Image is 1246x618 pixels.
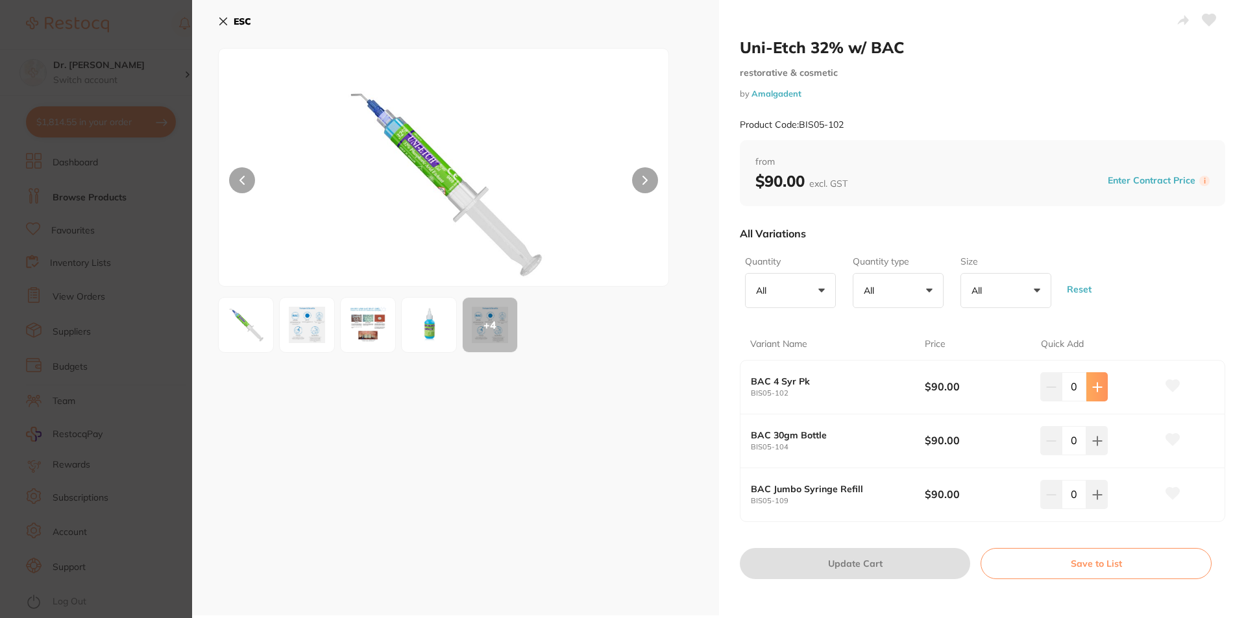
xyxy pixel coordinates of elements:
[751,389,925,398] small: BIS05-102
[745,256,832,268] label: Quantity
[925,379,1029,394] b: $90.00
[463,298,517,352] div: + 4
[740,89,1225,99] small: by
[740,38,1225,57] h2: Uni-Etch 32% w/ BAC
[756,285,772,296] p: All
[750,338,807,351] p: Variant Name
[740,227,806,240] p: All Variations
[971,285,987,296] p: All
[981,548,1212,579] button: Save to List
[1063,266,1095,313] button: Reset
[745,273,836,308] button: All
[740,548,970,579] button: Update Cart
[1199,176,1210,186] label: i
[740,67,1225,78] small: restorative & cosmetic
[406,302,452,348] img: MDUxMDQtanBn
[1041,338,1084,351] p: Quick Add
[284,302,330,348] img: MDUxMDItMi1qcGc
[853,256,940,268] label: Quantity type
[925,338,946,351] p: Price
[218,10,251,32] button: ESC
[925,433,1029,447] b: $90.00
[462,297,518,353] button: +4
[751,430,907,440] b: BAC 30gm Bottle
[960,256,1047,268] label: Size
[751,484,907,494] b: BAC Jumbo Syringe Refill
[751,497,925,505] small: BIS05-109
[751,88,801,99] a: Amalgadent
[853,273,944,308] button: All
[751,376,907,386] b: BAC 4 Syr Pk
[925,487,1029,501] b: $90.00
[864,285,879,296] p: All
[755,171,848,191] b: $90.00
[809,178,848,189] span: excl. GST
[755,156,1210,169] span: from
[309,81,579,286] img: MDUxMDItanBn
[345,302,391,348] img: MDUxMDItMy1qcGc
[1104,174,1199,187] button: Enter Contract Price
[960,273,1051,308] button: All
[740,119,844,130] small: Product Code: BIS05-102
[751,443,925,451] small: BIS05-104
[223,302,269,348] img: MDUxMDItanBn
[234,16,251,27] b: ESC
